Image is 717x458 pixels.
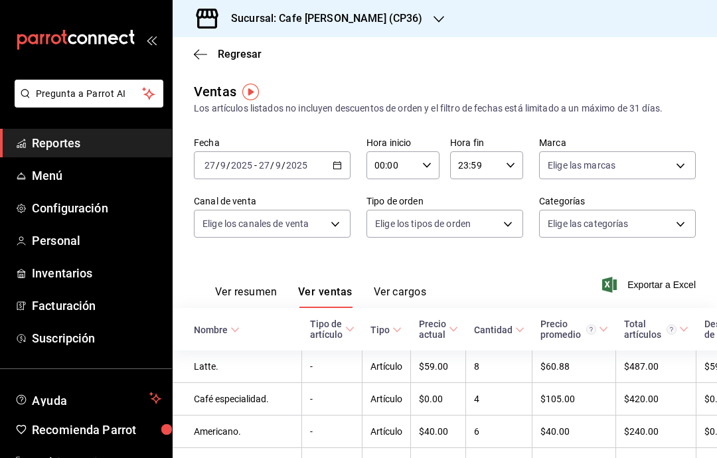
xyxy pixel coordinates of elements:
span: Suscripción [32,329,161,347]
td: 4 [466,383,532,416]
div: Los artículos listados no incluyen descuentos de orden y el filtro de fechas está limitado a un m... [194,102,696,115]
td: Latte. [173,350,302,383]
td: $0.00 [411,383,466,416]
span: / [216,160,220,171]
button: Regresar [194,48,262,60]
td: - [302,350,362,383]
span: Ayuda [32,390,144,406]
div: Precio actual [419,319,446,340]
input: -- [204,160,216,171]
svg: Precio promedio = Total artículos / cantidad [586,325,596,335]
td: $60.88 [532,350,616,383]
span: Pregunta a Parrot AI [36,87,143,101]
label: Hora inicio [366,138,439,147]
div: Cantidad [474,325,513,335]
td: Artículo [362,416,411,448]
button: open_drawer_menu [146,35,157,45]
label: Hora fin [450,138,523,147]
span: Configuración [32,199,161,217]
span: Tipo [370,325,402,335]
td: Americano. [173,416,302,448]
td: Artículo [362,350,411,383]
td: $40.00 [411,416,466,448]
td: $105.00 [532,383,616,416]
td: Café especialidad. [173,383,302,416]
span: / [281,160,285,171]
span: Precio promedio [540,319,608,340]
label: Categorías [539,196,696,206]
td: $240.00 [616,416,696,448]
td: - [302,383,362,416]
button: Ver resumen [215,285,277,308]
input: ---- [285,160,308,171]
input: -- [258,160,270,171]
div: Nombre [194,325,228,335]
span: / [270,160,274,171]
button: Ver cargos [374,285,427,308]
span: Elige las marcas [548,159,615,172]
div: navigation tabs [215,285,426,308]
span: Regresar [218,48,262,60]
td: $487.00 [616,350,696,383]
input: -- [220,160,226,171]
button: Ver ventas [298,285,353,308]
button: Pregunta a Parrot AI [15,80,163,108]
input: -- [275,160,281,171]
span: Nombre [194,325,240,335]
span: Recomienda Parrot [32,421,161,439]
td: $59.00 [411,350,466,383]
div: Tipo de artículo [310,319,343,340]
td: 6 [466,416,532,448]
span: / [226,160,230,171]
span: Personal [32,232,161,250]
td: Artículo [362,383,411,416]
td: $420.00 [616,383,696,416]
span: Elige las categorías [548,217,629,230]
td: - [302,416,362,448]
button: Exportar a Excel [605,277,696,293]
label: Tipo de orden [366,196,523,206]
span: Tipo de artículo [310,319,355,340]
label: Fecha [194,138,351,147]
input: ---- [230,160,253,171]
span: Facturación [32,297,161,315]
div: Ventas [194,82,236,102]
div: Total artículos [624,319,677,340]
img: Tooltip marker [242,84,259,100]
div: Precio promedio [540,319,596,340]
div: Tipo [370,325,390,335]
span: Elige los canales de venta [202,217,309,230]
label: Marca [539,138,696,147]
span: Precio actual [419,319,458,340]
span: Cantidad [474,325,524,335]
span: Menú [32,167,161,185]
svg: El total artículos considera cambios de precios en los artículos así como costos adicionales por ... [667,325,677,335]
span: Inventarios [32,264,161,282]
span: - [254,160,257,171]
label: Canal de venta [194,196,351,206]
td: $40.00 [532,416,616,448]
h3: Sucursal: Cafe [PERSON_NAME] (CP36) [220,11,423,27]
span: Elige los tipos de orden [375,217,471,230]
span: Reportes [32,134,161,152]
a: Pregunta a Parrot AI [9,96,163,110]
td: 8 [466,350,532,383]
span: Total artículos [624,319,688,340]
